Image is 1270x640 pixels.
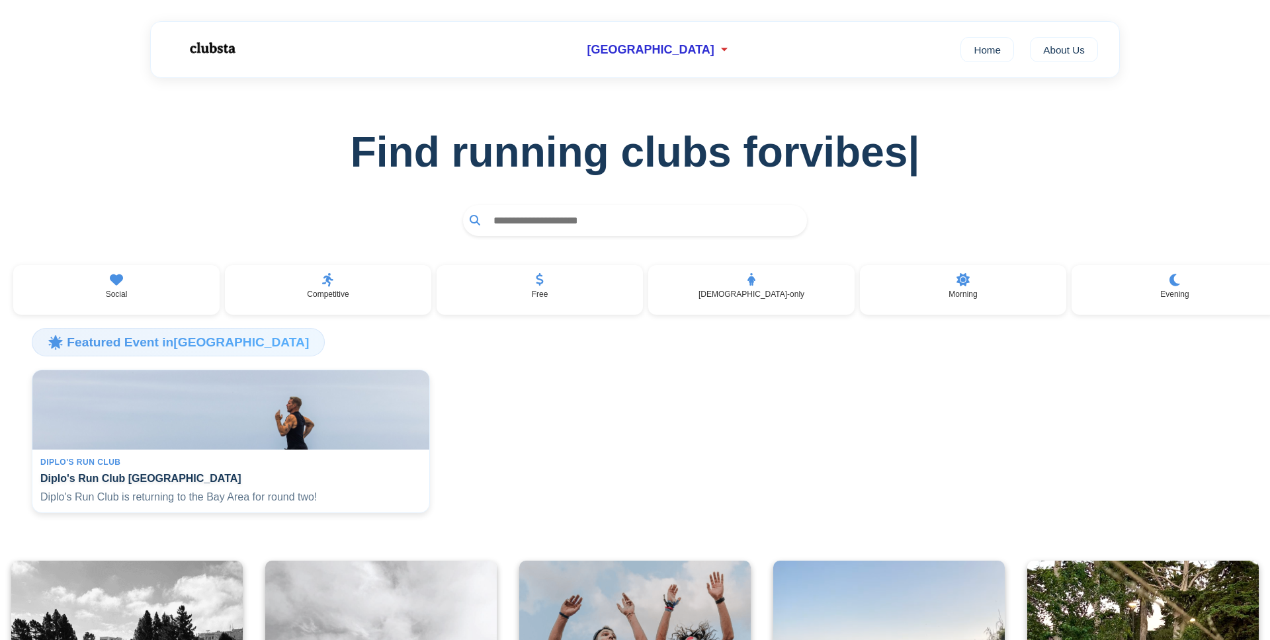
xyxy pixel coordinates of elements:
[949,290,977,299] p: Morning
[587,43,714,57] span: [GEOGRAPHIC_DATA]
[40,490,421,504] p: Diplo's Run Club is returning to the Bay Area for round two!
[40,458,421,467] div: Diplo's Run Club
[1030,37,1098,62] a: About Us
[21,128,1249,177] h1: Find running clubs for
[32,370,429,450] img: Diplo's Run Club San Francisco
[532,290,548,299] p: Free
[960,37,1014,62] a: Home
[106,290,128,299] p: Social
[307,290,349,299] p: Competitive
[1160,290,1189,299] p: Evening
[172,32,251,65] img: Logo
[800,128,920,177] span: vibes
[908,128,919,176] span: |
[40,472,421,485] h4: Diplo's Run Club [GEOGRAPHIC_DATA]
[698,290,804,299] p: [DEMOGRAPHIC_DATA]-only
[32,328,325,356] h3: 🌟 Featured Event in [GEOGRAPHIC_DATA]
